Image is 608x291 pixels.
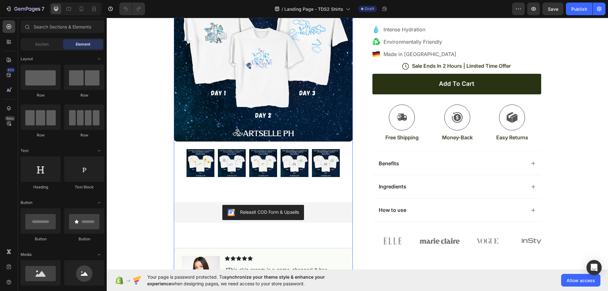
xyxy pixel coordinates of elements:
div: Add to cart [332,62,368,70]
div: Releasit COD Form & Upsells [133,191,192,198]
button: Releasit COD Form & Upsells [116,187,197,202]
img: gempages_579408524925207137-8b572037-0b75-428c-9b54-cedcf95e590c.png [408,214,448,232]
img: CKKYs5695_ICEAE=.webp [121,191,128,199]
button: Allow access [561,274,600,287]
div: Button [21,236,60,242]
span: Save [548,6,558,12]
p: Ingredients [272,166,300,172]
div: Row [21,132,60,138]
img: gempages_579408524925207137-5a254b14-5436-49cf-9fa3-80edd294e56c.png [361,214,401,232]
p: Made in [GEOGRAPHIC_DATA] [277,33,350,40]
span: Draft [365,6,374,12]
button: 7 [3,3,47,15]
span: synchronize your theme style & enhance your experience [147,274,325,286]
input: Search Sections & Elements [21,20,104,33]
img: gempages_579408524925207137-93f2b161-0326-4760-9988-31900b6ce3d9.png [75,238,113,276]
div: Open Intercom Messenger [586,260,602,275]
span: Element [76,41,90,47]
span: Media [21,252,32,257]
button: Save [542,3,563,15]
div: 450 [6,67,15,73]
img: gempages_579408524925207137-bb2c4f11-da72-4ac7-b5ef-e503d18132e0.png [313,214,353,232]
span: Toggle open [94,198,104,208]
span: Toggle open [94,250,104,260]
div: Heading [21,184,60,190]
span: Section [35,41,49,47]
iframe: Design area [107,18,608,269]
div: Text Block [64,184,104,190]
p: How to use [272,189,300,196]
img: gempages_579408524925207137-6efcf4ac-1102-4ecb-949c-ec0069581cb1.png [266,214,306,232]
button: Add to cart [266,56,434,77]
p: Sale Ends In 2 Hours | Limited Time Offer [305,45,404,52]
p: 7 [41,5,44,13]
div: Undo/Redo [119,3,145,15]
p: Money-Back [335,117,366,123]
span: Landing Page - TDS2 Shirts [284,6,343,12]
span: Toggle open [94,54,104,64]
span: Text [21,148,28,154]
div: Row [21,92,60,98]
span: Layout [21,56,33,62]
span: Button [21,200,32,206]
p: Benefits [272,142,292,149]
p: Intense Hydration [277,8,350,16]
p: Easy Returns [389,117,421,123]
div: Row [64,132,104,138]
p: Free Shipping [279,117,312,123]
p: Environmentally Friendly [277,20,350,28]
span: / [282,6,283,12]
button: Publish [566,3,592,15]
p: “This skin cream is a game-changer! It has transformed my dry, lackluster skin into a hydrated an... [119,249,237,282]
span: Your page is password protected. To when designing pages, we need access to your store password. [147,274,350,287]
div: Button [64,236,104,242]
span: Allow access [567,277,595,284]
div: Row [64,92,104,98]
div: Publish [571,6,587,12]
span: Toggle open [94,146,104,156]
div: Beta [5,116,15,121]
